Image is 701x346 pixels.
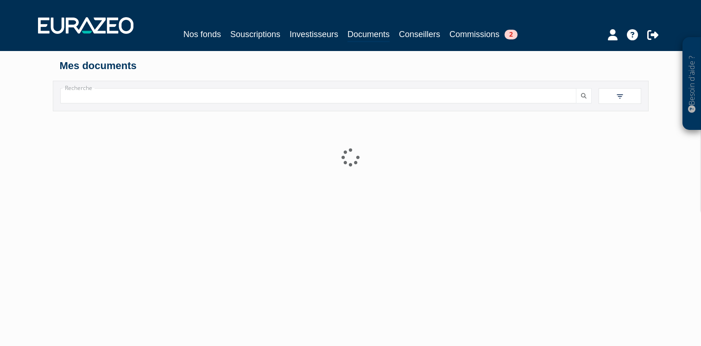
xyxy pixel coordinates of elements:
h4: Mes documents [60,60,642,71]
a: Investisseurs [290,28,338,41]
a: Commissions2 [449,28,518,41]
a: Souscriptions [230,28,280,41]
span: 2 [505,30,518,39]
a: Documents [347,28,390,42]
input: Recherche [60,88,576,103]
img: 1732889491-logotype_eurazeo_blanc_rvb.png [38,17,133,34]
a: Nos fonds [183,28,221,41]
img: filter.svg [616,92,624,101]
p: Besoin d'aide ? [687,42,697,126]
a: Conseillers [399,28,440,41]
